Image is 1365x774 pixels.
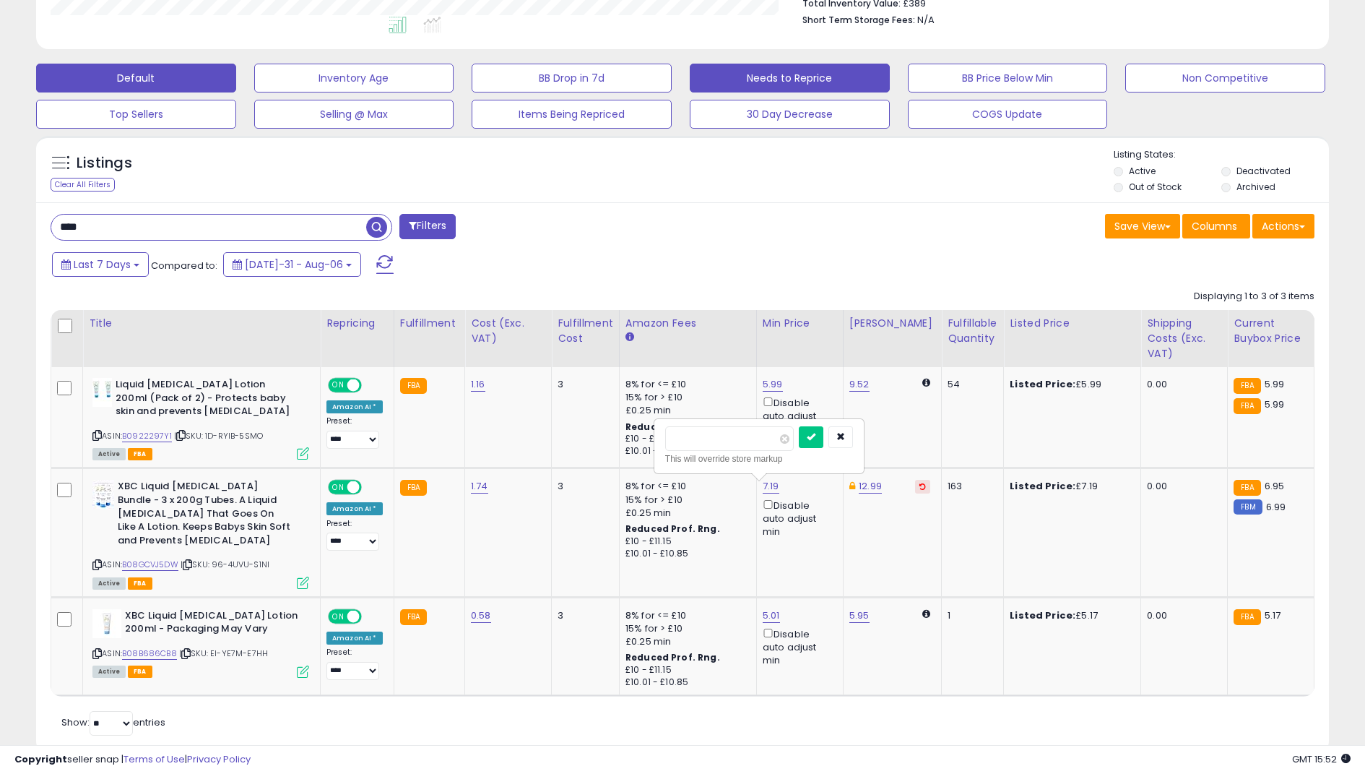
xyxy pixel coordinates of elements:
div: 3 [558,609,608,622]
button: Non Competitive [1125,64,1325,93]
div: Repricing [326,316,388,331]
div: Disable auto adjust min [763,497,832,539]
small: FBA [400,609,427,625]
div: Amazon AI * [326,632,383,645]
small: FBM [1234,499,1262,515]
button: Top Sellers [36,100,236,129]
b: XBC Liquid [MEDICAL_DATA] Lotion 200ml - Packaging May Vary [125,609,300,640]
h5: Listings [77,153,132,173]
span: All listings currently available for purchase on Amazon [92,448,126,460]
strong: Copyright [14,752,67,766]
button: Save View [1105,214,1180,238]
div: ASIN: [92,480,309,587]
span: FBA [128,448,152,460]
div: Cost (Exc. VAT) [471,316,545,346]
a: B0922297Y1 [122,430,172,442]
div: £10.01 - £10.85 [625,676,745,689]
div: 8% for <= £10 [625,480,745,493]
small: Amazon Fees. [625,331,634,344]
button: COGS Update [908,100,1108,129]
span: ON [329,379,347,392]
button: Columns [1182,214,1250,238]
a: Terms of Use [123,752,185,766]
div: 163 [948,480,992,493]
a: 12.99 [859,479,882,494]
small: FBA [1234,378,1260,394]
img: 413rT2jt5sL._SL40_.jpg [92,480,114,509]
div: Preset: [326,416,383,449]
div: Amazon AI * [326,400,383,413]
div: Preset: [326,519,383,551]
div: ASIN: [92,378,309,458]
a: 5.95 [849,609,870,623]
span: 5.99 [1265,397,1285,411]
div: Current Buybox Price [1234,316,1308,346]
div: This will override store markup [665,452,853,466]
span: OFF [360,610,383,622]
div: £5.17 [1010,609,1130,622]
div: Fulfillable Quantity [948,316,997,346]
div: 8% for <= £10 [625,378,745,391]
div: 15% for > £10 [625,494,745,507]
div: £10.01 - £10.85 [625,445,745,457]
label: Deactivated [1236,165,1291,177]
div: Amazon Fees [625,316,750,331]
div: £0.25 min [625,635,745,648]
div: 0.00 [1147,609,1216,622]
span: Show: entries [61,715,165,729]
div: 0.00 [1147,378,1216,391]
b: Reduced Prof. Rng. [625,421,720,433]
span: FBA [128,666,152,678]
small: FBA [1234,398,1260,414]
div: Fulfillment Cost [558,316,613,346]
button: 30 Day Decrease [690,100,890,129]
span: 6.99 [1266,500,1286,514]
img: 31x-Ofk1TUS._SL40_.jpg [92,378,112,407]
b: Reduced Prof. Rng. [625,651,720,663]
span: All listings currently available for purchase on Amazon [92,666,126,678]
small: FBA [400,378,427,394]
div: £0.25 min [625,404,745,417]
span: 5.99 [1265,377,1285,391]
span: OFF [360,379,383,392]
a: B08B686CB8 [122,648,177,660]
span: | SKU: 96-4UVU-S1NI [181,559,269,570]
label: Archived [1236,181,1275,193]
span: 6.95 [1265,479,1285,493]
div: £10.01 - £10.85 [625,548,745,560]
div: £10 - £11.15 [625,664,745,676]
span: 2025-08-14 15:52 GMT [1292,752,1351,766]
small: FBA [1234,609,1260,625]
div: 0.00 [1147,480,1216,493]
span: ON [329,481,347,494]
button: BB Price Below Min [908,64,1108,93]
span: All listings currently available for purchase on Amazon [92,577,126,590]
a: 9.52 [849,377,870,392]
button: Needs to Reprice [690,64,890,93]
label: Out of Stock [1129,181,1182,193]
div: Disable auto adjust min [763,395,832,437]
button: BB Drop in 7d [472,64,672,93]
a: 0.58 [471,609,491,623]
a: B08GCVJ5DW [122,559,178,571]
b: XBC Liquid [MEDICAL_DATA] Bundle - 3 x 200g Tubes. A Liquid [MEDICAL_DATA] That Goes On Like A Lo... [118,480,293,551]
small: FBA [1234,480,1260,496]
span: | SKU: EI-YE7M-E7HH [179,648,268,659]
b: Short Term Storage Fees: [802,14,915,26]
div: Disable auto adjust min [763,626,832,668]
div: seller snap | | [14,753,251,767]
a: 5.01 [763,609,780,623]
a: 5.99 [763,377,783,392]
button: Inventory Age [254,64,454,93]
a: 1.16 [471,377,485,392]
div: 15% for > £10 [625,391,745,404]
div: 15% for > £10 [625,622,745,635]
div: Preset: [326,648,383,680]
span: Last 7 Days [74,257,131,272]
b: Reduced Prof. Rng. [625,523,720,535]
span: Compared to: [151,259,217,272]
label: Active [1129,165,1156,177]
button: Items Being Repriced [472,100,672,129]
div: Clear All Filters [51,178,115,192]
b: Listed Price: [1010,479,1075,493]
